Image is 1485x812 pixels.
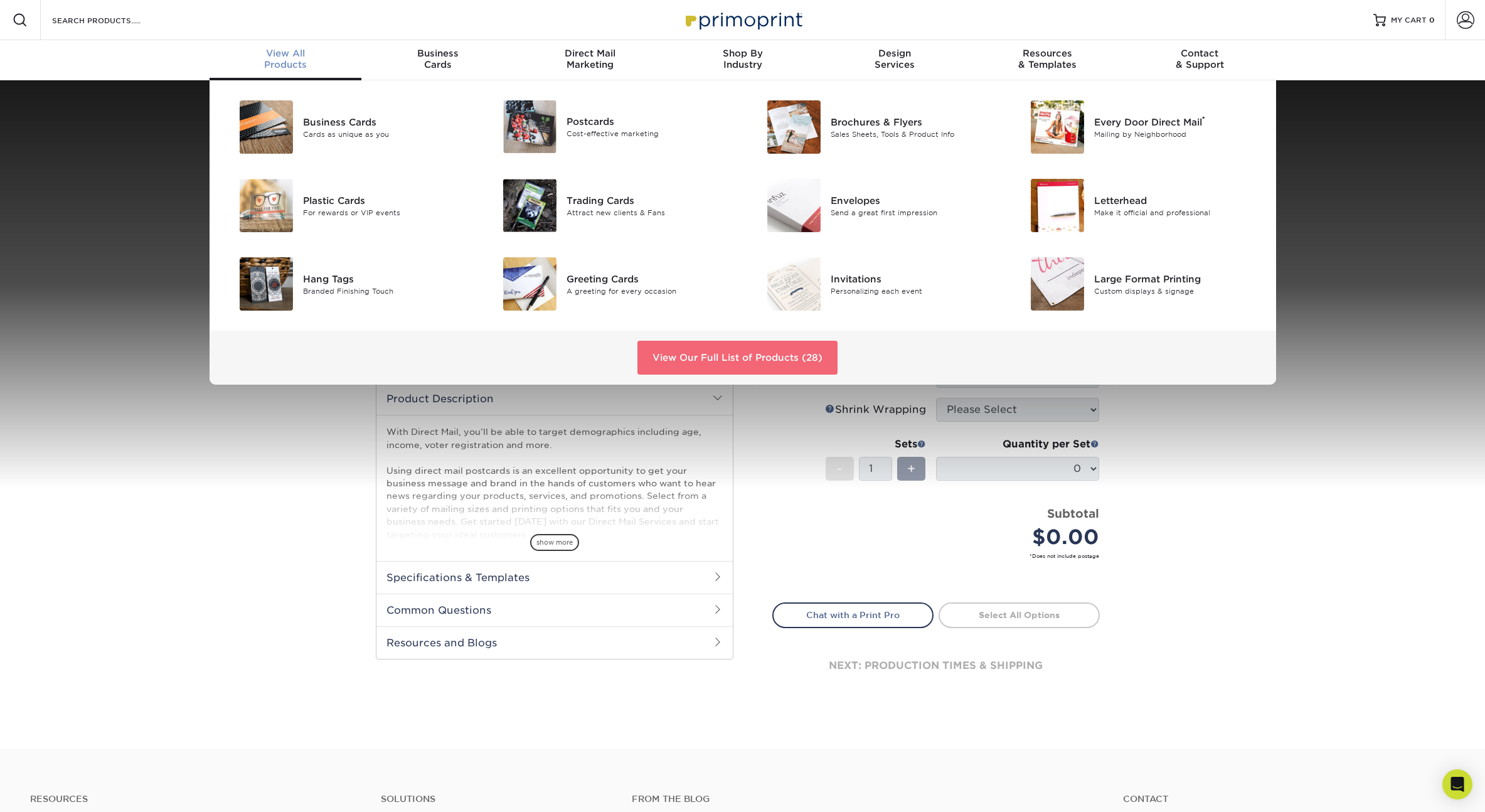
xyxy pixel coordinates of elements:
[514,48,666,70] div: Marketing
[772,628,1100,703] div: next: production times & shipping
[381,794,612,804] h4: Solutions
[303,115,469,129] div: Business Cards
[567,286,733,296] div: A greeting for every occasion
[831,286,997,296] div: Personalizing each event
[971,48,1124,70] div: & Templates
[831,129,997,139] div: Sales Sheets, Tools & Product Info
[1094,286,1260,296] div: Custom displays & signage
[752,95,998,159] a: Brochures & Flyers Brochures & Flyers Sales Sheets, Tools & Product Info
[1016,252,1261,316] a: Large Format Printing Large Format Printing Custom displays & signage
[567,207,733,218] div: Attract new clients & Fans
[1094,207,1260,218] div: Make it official and professional
[666,48,819,70] div: Industry
[303,207,469,218] div: For rewards or VIP events
[945,522,1099,552] div: $0.00
[1442,769,1472,799] div: Open Intercom Messenger
[1031,100,1084,154] img: Every Door Direct Mail
[831,193,997,207] div: Envelopes
[939,602,1100,628] a: Select All Options
[637,341,838,375] a: View Our Full List of Products (28)
[488,95,733,158] a: Postcards Postcards Cost-effective marketing
[1429,16,1435,24] span: 0
[361,48,514,70] div: Cards
[971,40,1124,80] a: Resources& Templates
[752,252,998,316] a: Invitations Invitations Personalizing each event
[488,174,733,237] a: Trading Cards Trading Cards Attract new clients & Fans
[210,48,362,59] span: View All
[303,129,469,139] div: Cards as unique as you
[51,13,173,28] input: SEARCH PRODUCTS.....
[376,626,733,659] h2: Resources and Blogs
[819,48,971,70] div: Services
[680,6,806,33] img: Primoprint
[772,602,934,628] a: Chat with a Print Pro
[1016,174,1261,237] a: Letterhead Letterhead Make it official and professional
[831,272,997,286] div: Invitations
[376,594,733,626] h2: Common Questions
[1202,115,1205,124] sup: ®
[1094,272,1260,286] div: Large Format Printing
[767,179,821,232] img: Envelopes
[1094,193,1260,207] div: Letterhead
[567,272,733,286] div: Greeting Cards
[514,40,666,80] a: Direct MailMarketing
[567,129,733,139] div: Cost-effective marketing
[225,95,470,159] a: Business Cards Business Cards Cards as unique as you
[30,794,362,804] h4: Resources
[567,193,733,207] div: Trading Cards
[210,48,362,70] div: Products
[210,40,362,80] a: View AllProducts
[1124,48,1276,59] span: Contact
[782,552,1099,560] small: *Does not include postage
[503,179,556,232] img: Trading Cards
[831,115,997,129] div: Brochures & Flyers
[303,193,469,207] div: Plastic Cards
[632,794,1089,804] h4: From the Blog
[767,257,821,311] img: Invitations
[666,40,819,80] a: Shop ByIndustry
[503,100,556,153] img: Postcards
[1123,794,1455,804] a: Contact
[1047,506,1099,520] strong: Subtotal
[1094,129,1260,139] div: Mailing by Neighborhood
[1031,257,1084,311] img: Large Format Printing
[303,286,469,296] div: Branded Finishing Touch
[361,40,514,80] a: BusinessCards
[819,48,971,59] span: Design
[1094,115,1260,129] div: Every Door Direct Mail
[303,272,469,286] div: Hang Tags
[488,252,733,316] a: Greeting Cards Greeting Cards A greeting for every occasion
[240,100,293,154] img: Business Cards
[971,48,1124,59] span: Resources
[1031,179,1084,232] img: Letterhead
[514,48,666,59] span: Direct Mail
[503,257,556,311] img: Greeting Cards
[1016,95,1261,159] a: Every Door Direct Mail Every Door Direct Mail® Mailing by Neighborhood
[361,48,514,59] span: Business
[831,207,997,218] div: Send a great first impression
[752,174,998,237] a: Envelopes Envelopes Send a great first impression
[1124,48,1276,70] div: & Support
[240,179,293,232] img: Plastic Cards
[1124,40,1276,80] a: Contact& Support
[376,561,733,594] h2: Specifications & Templates
[225,252,470,316] a: Hang Tags Hang Tags Branded Finishing Touch
[240,257,293,311] img: Hang Tags
[530,534,579,551] span: show more
[225,174,470,237] a: Plastic Cards Plastic Cards For rewards or VIP events
[666,48,819,59] span: Shop By
[767,100,821,154] img: Brochures & Flyers
[567,115,733,129] div: Postcards
[1391,15,1427,26] span: MY CART
[819,40,971,80] a: DesignServices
